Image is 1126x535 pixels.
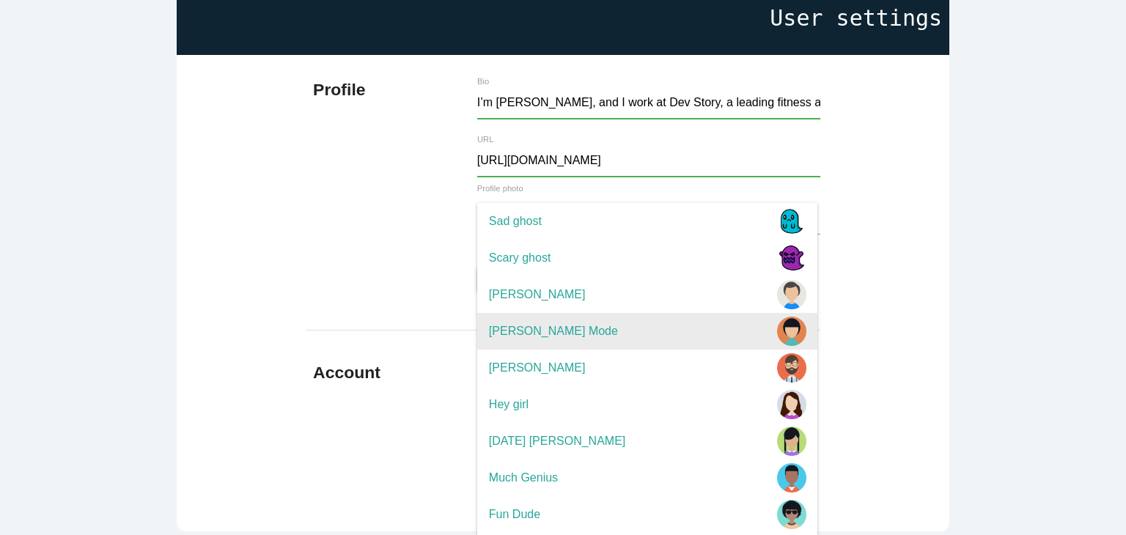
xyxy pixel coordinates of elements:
[313,363,380,382] b: Account
[477,313,817,350] span: [PERSON_NAME] Mode
[477,203,817,240] span: Sad ghost
[477,145,821,177] input: Enter url here
[313,80,365,99] b: Profile
[477,350,817,386] span: [PERSON_NAME]
[477,423,817,460] span: [DATE] [PERSON_NAME]
[477,460,817,496] span: Much Genius
[477,77,765,86] label: Bio
[477,496,817,533] span: Fun Dude
[477,386,817,423] span: Hey girl
[477,87,821,119] input: Enter bio here
[477,240,817,276] span: Scary ghost
[477,135,765,144] label: URL
[184,6,942,30] h1: User settings
[477,184,523,193] label: Profile photo
[477,276,817,313] span: [PERSON_NAME]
